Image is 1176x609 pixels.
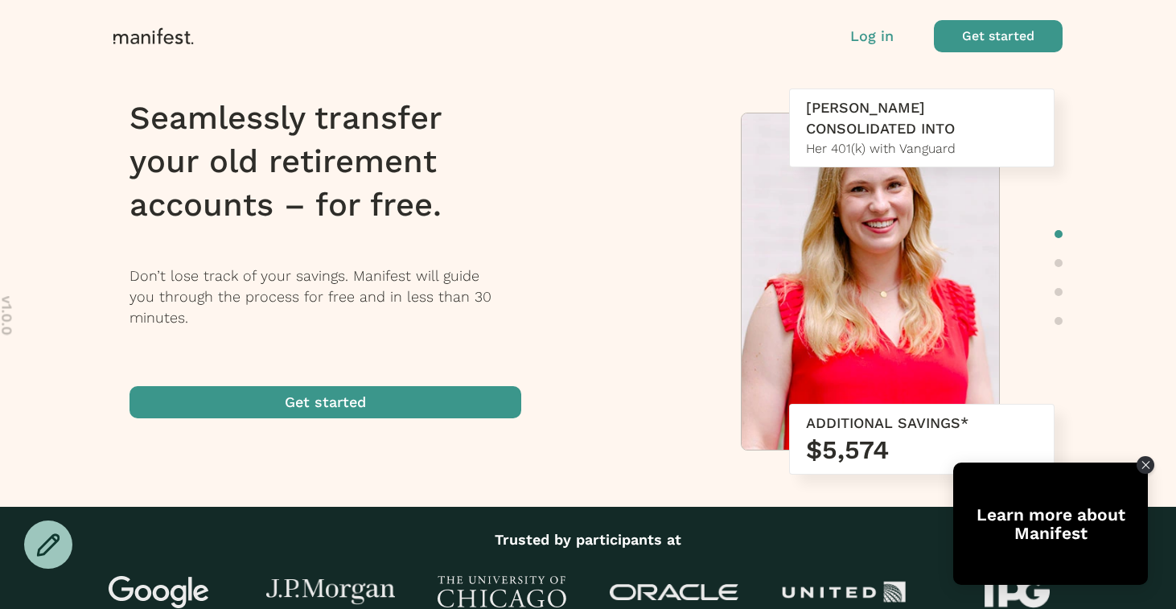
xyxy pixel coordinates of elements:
img: Meredith [742,113,999,458]
img: Oracle [610,584,738,601]
div: ADDITIONAL SAVINGS* [806,413,1038,434]
button: Log in [850,26,894,47]
div: Learn more about Manifest [953,505,1148,542]
div: Close Tolstoy widget [1137,456,1154,474]
h3: $5,574 [806,434,1038,466]
button: Get started [934,20,1063,52]
p: Don’t lose track of your savings. Manifest will guide you through the process for free and in les... [130,265,542,328]
div: [PERSON_NAME] CONSOLIDATED INTO [806,97,1038,139]
div: Her 401(k) with Vanguard [806,139,1038,158]
div: Open Tolstoy widget [953,463,1148,585]
img: University of Chicago [438,576,566,608]
img: Google [95,576,224,608]
div: Tolstoy bubble widget [953,463,1148,585]
h1: Seamlessly transfer your old retirement accounts – for free. [130,97,542,227]
button: Get started [130,386,521,418]
div: Open Tolstoy [953,463,1148,585]
img: J.P Morgan [266,579,395,606]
